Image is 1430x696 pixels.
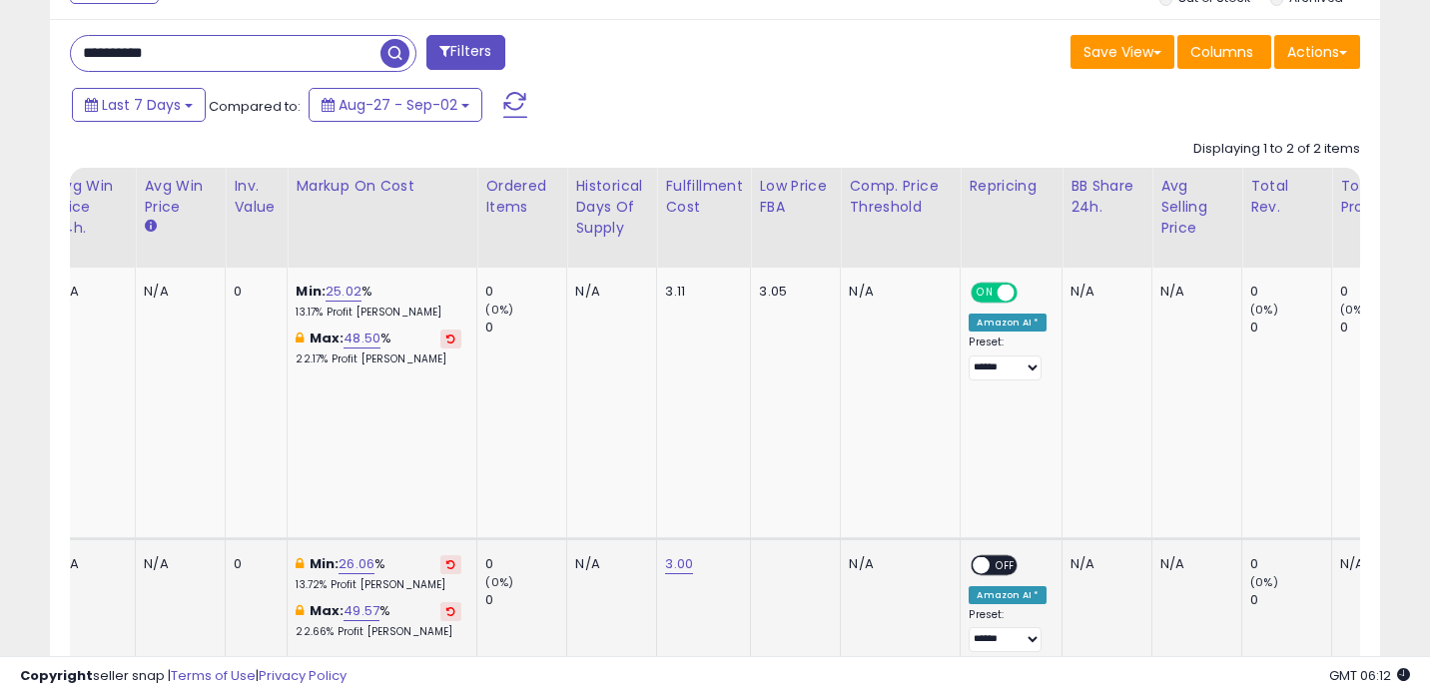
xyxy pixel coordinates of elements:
div: N/A [54,555,120,573]
div: N/A [1071,555,1136,573]
small: Avg Win Price. [144,218,156,236]
p: 13.72% Profit [PERSON_NAME] [296,578,461,592]
div: N/A [1340,555,1406,573]
div: 0 [234,283,272,301]
div: % [296,330,461,366]
div: seller snap | | [20,667,347,686]
span: OFF [1015,285,1047,302]
div: N/A [575,555,641,573]
a: 25.02 [326,282,361,302]
small: (0%) [1250,574,1278,590]
span: ON [974,285,999,302]
div: % [296,283,461,320]
div: Repricing [969,176,1054,197]
div: 0 [234,555,272,573]
span: Aug-27 - Sep-02 [339,95,457,115]
div: N/A [1160,555,1226,573]
button: Last 7 Days [72,88,206,122]
div: Preset: [969,608,1047,653]
span: Last 7 Days [102,95,181,115]
i: This overrides the store level max markup for this listing [296,604,304,617]
div: 0 [1340,319,1421,337]
div: N/A [1160,283,1226,301]
b: Min: [296,282,326,301]
div: 0 [485,319,566,337]
div: 0 [1250,319,1331,337]
div: 0 [1250,283,1331,301]
div: BB Share 24h. [1071,176,1143,218]
a: 3.00 [665,554,693,574]
div: 0 [485,283,566,301]
div: Displaying 1 to 2 of 2 items [1193,140,1360,159]
div: Ordered Items [485,176,558,218]
div: 3.05 [759,283,825,301]
p: 22.66% Profit [PERSON_NAME] [296,625,461,639]
div: % [296,602,461,639]
div: N/A [144,555,210,573]
p: 22.17% Profit [PERSON_NAME] [296,352,461,366]
div: 0 [1250,555,1331,573]
div: N/A [849,283,945,301]
i: Revert to store-level Min Markup [446,559,455,569]
div: N/A [849,555,945,573]
span: Compared to: [209,97,301,116]
div: N/A [144,283,210,301]
a: Privacy Policy [259,666,347,685]
div: Comp. Price Threshold [849,176,952,218]
i: Revert to store-level Max Markup [446,606,455,616]
div: 0 [1340,283,1421,301]
i: This overrides the store level min markup for this listing [296,557,304,570]
button: Actions [1274,35,1360,69]
button: Filters [426,35,504,70]
a: 26.06 [339,554,374,574]
th: The percentage added to the cost of goods (COGS) that forms the calculator for Min & Max prices. [288,168,477,268]
span: OFF [991,556,1023,573]
b: Min: [310,554,340,573]
div: % [296,555,461,592]
div: 0 [1250,591,1331,609]
button: Columns [1177,35,1271,69]
b: Max: [310,601,345,620]
p: 13.17% Profit [PERSON_NAME] [296,306,461,320]
div: Total Profit [1340,176,1413,218]
div: N/A [575,283,641,301]
div: N/A [1071,283,1136,301]
small: (0%) [485,574,513,590]
div: Avg Win Price 24h. [54,176,127,239]
div: 0 [485,555,566,573]
span: Columns [1190,42,1253,62]
div: Markup on Cost [296,176,468,197]
button: Save View [1071,35,1174,69]
div: N/A [54,283,120,301]
small: (0%) [485,302,513,318]
div: Preset: [969,336,1047,380]
div: Amazon AI * [969,586,1047,604]
a: 48.50 [344,329,380,348]
b: Max: [310,329,345,348]
div: 0 [485,591,566,609]
div: Total Rev. [1250,176,1323,218]
span: 2025-09-10 06:12 GMT [1329,666,1410,685]
div: 3.11 [665,283,735,301]
div: Avg Win Price [144,176,217,218]
div: Low Price FBA [759,176,832,218]
a: 49.57 [344,601,379,621]
a: Terms of Use [171,666,256,685]
div: Inv. value [234,176,279,218]
small: (0%) [1340,302,1368,318]
div: Fulfillment Cost [665,176,742,218]
div: Avg Selling Price [1160,176,1233,239]
strong: Copyright [20,666,93,685]
div: Amazon AI * [969,314,1047,332]
small: (0%) [1250,302,1278,318]
button: Aug-27 - Sep-02 [309,88,482,122]
div: Historical Days Of Supply [575,176,648,239]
